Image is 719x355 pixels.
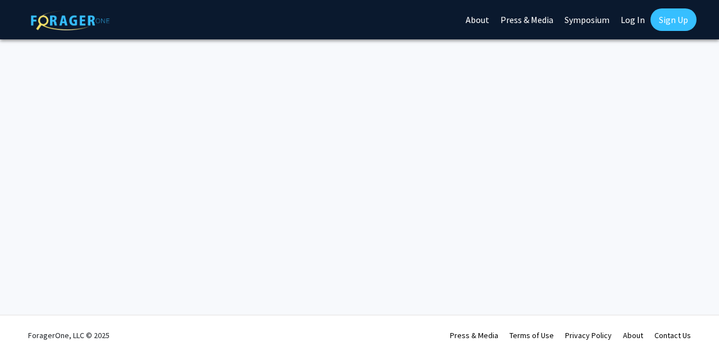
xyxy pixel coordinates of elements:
a: Sign Up [650,8,697,31]
a: About [623,330,643,340]
img: ForagerOne Logo [31,11,110,30]
a: Press & Media [450,330,498,340]
a: Contact Us [654,330,691,340]
a: Terms of Use [509,330,554,340]
a: Privacy Policy [565,330,612,340]
div: ForagerOne, LLC © 2025 [28,316,110,355]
